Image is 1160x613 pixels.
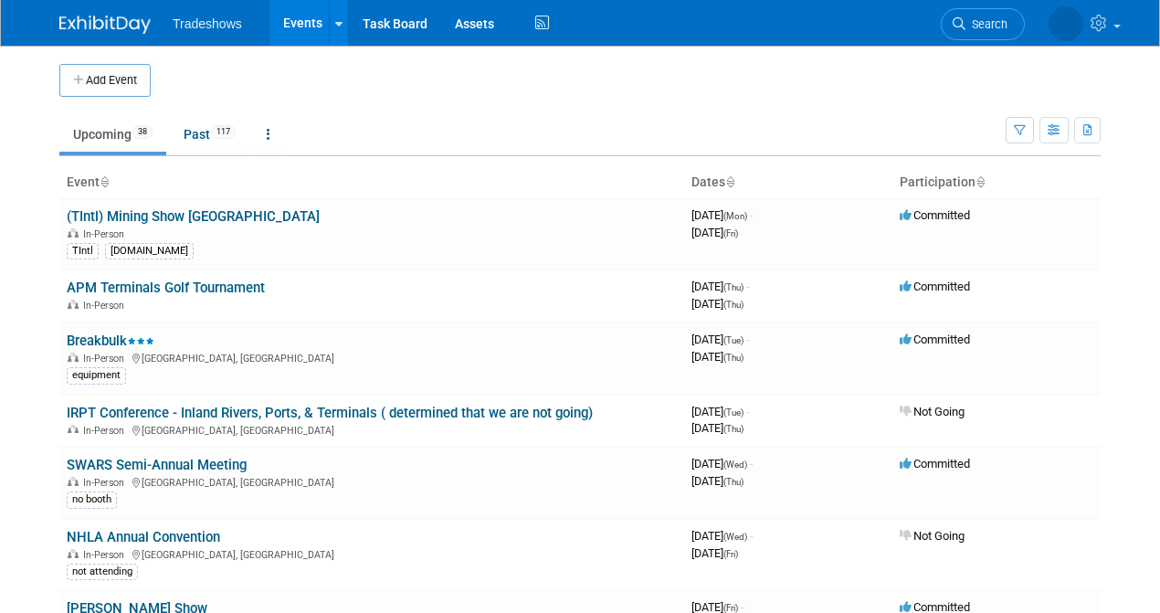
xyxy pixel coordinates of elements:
[691,350,743,364] span: [DATE]
[900,405,965,418] span: Not Going
[900,457,970,470] span: Committed
[83,228,130,240] span: In-Person
[105,243,194,259] div: [DOMAIN_NAME]
[723,335,743,345] span: (Tue)
[59,64,151,97] button: Add Event
[723,424,743,434] span: (Thu)
[59,167,684,198] th: Event
[67,208,320,225] a: (TIntl) Mining Show [GEOGRAPHIC_DATA]
[67,280,265,296] a: APM Terminals Golf Tournament
[691,546,738,560] span: [DATE]
[900,208,970,222] span: Committed
[132,125,153,139] span: 38
[67,350,677,365] div: [GEOGRAPHIC_DATA], [GEOGRAPHIC_DATA]
[1049,6,1083,41] img: Kay Reynolds
[68,549,79,558] img: In-Person Event
[723,228,738,238] span: (Fri)
[691,226,738,239] span: [DATE]
[691,457,753,470] span: [DATE]
[723,300,743,310] span: (Thu)
[170,117,249,152] a: Past117
[723,353,743,363] span: (Thu)
[691,297,743,311] span: [DATE]
[67,529,220,545] a: NHLA Annual Convention
[67,367,126,384] div: equipment
[691,280,749,293] span: [DATE]
[723,460,747,470] span: (Wed)
[83,549,130,561] span: In-Person
[83,477,130,489] span: In-Person
[723,211,747,221] span: (Mon)
[691,529,753,543] span: [DATE]
[83,353,130,365] span: In-Person
[900,333,970,346] span: Committed
[211,125,236,139] span: 117
[900,529,965,543] span: Not Going
[67,243,99,259] div: TIntl
[173,16,242,31] span: Tradeshows
[68,300,79,309] img: In-Person Event
[900,280,970,293] span: Committed
[67,333,154,349] a: Breakbulk
[83,425,130,437] span: In-Person
[67,474,677,489] div: [GEOGRAPHIC_DATA], [GEOGRAPHIC_DATA]
[723,282,743,292] span: (Thu)
[750,457,753,470] span: -
[725,174,734,189] a: Sort by Start Date
[67,457,247,473] a: SWARS Semi-Annual Meeting
[67,422,677,437] div: [GEOGRAPHIC_DATA], [GEOGRAPHIC_DATA]
[67,405,593,421] a: IRPT Conference - Inland Rivers, Ports, & Terminals ( determined that we are not going)
[67,546,677,561] div: [GEOGRAPHIC_DATA], [GEOGRAPHIC_DATA]
[691,405,749,418] span: [DATE]
[892,167,1101,198] th: Participation
[746,333,749,346] span: -
[746,280,749,293] span: -
[59,16,151,34] img: ExhibitDay
[691,421,743,435] span: [DATE]
[723,477,743,487] span: (Thu)
[67,491,117,508] div: no booth
[83,300,130,312] span: In-Person
[723,407,743,417] span: (Tue)
[941,8,1025,40] a: Search
[68,228,79,238] img: In-Person Event
[750,529,753,543] span: -
[691,208,753,222] span: [DATE]
[746,405,749,418] span: -
[691,474,743,488] span: [DATE]
[684,167,892,198] th: Dates
[723,603,738,613] span: (Fri)
[965,17,1007,31] span: Search
[975,174,985,189] a: Sort by Participation Type
[723,549,738,559] span: (Fri)
[67,564,138,580] div: not attending
[68,425,79,434] img: In-Person Event
[68,353,79,362] img: In-Person Event
[59,117,166,152] a: Upcoming38
[691,333,749,346] span: [DATE]
[750,208,753,222] span: -
[68,477,79,486] img: In-Person Event
[100,174,109,189] a: Sort by Event Name
[723,532,747,542] span: (Wed)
